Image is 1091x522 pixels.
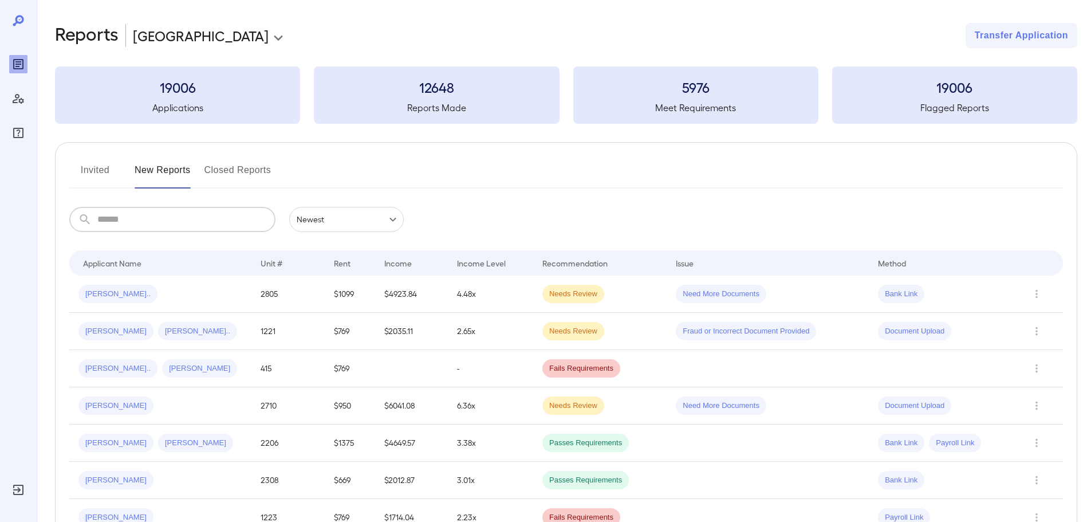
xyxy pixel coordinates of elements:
[542,401,604,411] span: Needs Review
[573,101,818,115] h5: Meet Requirements
[375,425,448,462] td: $4649.57
[55,23,119,48] h2: Reports
[325,462,375,499] td: $669
[78,401,153,411] span: [PERSON_NAME]
[162,363,237,374] span: [PERSON_NAME]
[1027,471,1046,489] button: Row Actions
[542,363,620,374] span: Fails Requirements
[375,387,448,425] td: $6041.08
[55,101,300,115] h5: Applications
[448,462,533,499] td: 3.01x
[158,326,237,337] span: [PERSON_NAME]..
[676,326,816,337] span: Fraud or Incorrect Document Provided
[1027,322,1046,340] button: Row Actions
[375,462,448,499] td: $2012.87
[448,313,533,350] td: 2.65x
[542,326,604,337] span: Needs Review
[1027,434,1046,452] button: Row Actions
[78,475,153,486] span: [PERSON_NAME]
[251,462,324,499] td: 2308
[542,289,604,300] span: Needs Review
[325,387,375,425] td: $950
[966,23,1077,48] button: Transfer Application
[78,326,153,337] span: [PERSON_NAME]
[314,101,559,115] h5: Reports Made
[878,475,924,486] span: Bank Link
[9,55,27,73] div: Reports
[832,101,1077,115] h5: Flagged Reports
[375,313,448,350] td: $2035.11
[251,350,324,387] td: 415
[384,256,412,270] div: Income
[542,438,629,449] span: Passes Requirements
[55,66,1077,124] summary: 19006Applications12648Reports Made5976Meet Requirements19006Flagged Reports
[325,313,375,350] td: $769
[1027,285,1046,303] button: Row Actions
[9,124,27,142] div: FAQ
[448,276,533,313] td: 4.48x
[878,289,924,300] span: Bank Link
[314,78,559,96] h3: 12648
[69,161,121,189] button: Invited
[261,256,282,270] div: Unit #
[251,425,324,462] td: 2206
[878,326,951,337] span: Document Upload
[78,363,157,374] span: [PERSON_NAME]..
[289,207,404,232] div: Newest
[832,78,1077,96] h3: 19006
[78,289,157,300] span: [PERSON_NAME]..
[542,256,608,270] div: Recommendation
[204,161,271,189] button: Closed Reports
[251,276,324,313] td: 2805
[676,289,766,300] span: Need More Documents
[878,256,906,270] div: Method
[375,276,448,313] td: $4923.84
[9,481,27,499] div: Log Out
[325,425,375,462] td: $1375
[1027,397,1046,415] button: Row Actions
[448,387,533,425] td: 6.36x
[878,401,951,411] span: Document Upload
[251,313,324,350] td: 1221
[929,438,981,449] span: Payroll Link
[9,89,27,108] div: Manage Users
[55,78,300,96] h3: 19006
[1027,359,1046,378] button: Row Actions
[83,256,141,270] div: Applicant Name
[676,256,694,270] div: Issue
[676,401,766,411] span: Need More Documents
[448,425,533,462] td: 3.38x
[325,350,375,387] td: $769
[448,350,533,387] td: -
[251,387,324,425] td: 2710
[457,256,506,270] div: Income Level
[133,26,269,45] p: [GEOGRAPHIC_DATA]
[573,78,818,96] h3: 5976
[135,161,191,189] button: New Reports
[878,438,924,449] span: Bank Link
[334,256,352,270] div: Rent
[542,475,629,486] span: Passes Requirements
[158,438,233,449] span: [PERSON_NAME]
[78,438,153,449] span: [PERSON_NAME]
[325,276,375,313] td: $1099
